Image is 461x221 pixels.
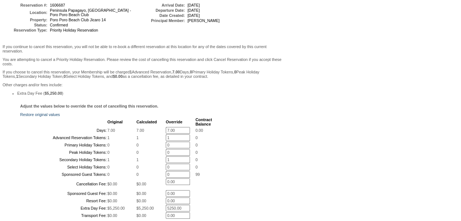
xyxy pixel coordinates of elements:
b: $0.00 [113,74,123,79]
span: Confirmed [50,23,68,27]
span: Peninsula Papagayo, [GEOGRAPHIC_DATA] - Poro Poro Beach Club [50,8,131,17]
td: Cancellation Fee: [21,178,107,189]
span: [DATE] [187,8,200,12]
b: 0 [63,74,66,79]
td: Resort Fee: [21,198,107,204]
b: 0 [234,70,236,74]
b: 1 [130,70,132,74]
span: 7.00 [107,128,115,133]
span: 0 [195,135,198,140]
li: Extra Day Fee ( ) [17,91,282,95]
span: $0.00 [136,199,146,203]
span: 0 [107,165,110,169]
span: $0.00 [136,182,146,186]
b: Contract Balance [195,117,212,126]
b: 0 [190,70,192,74]
span: $0.00 [107,191,117,196]
span: 1 [136,157,139,162]
td: Peak Holiday Tokens: [21,149,107,156]
span: 0 [195,165,198,169]
td: Sponsored Guest Fee: [21,190,107,197]
span: 0.00 [195,128,203,133]
span: 1606687 [50,3,65,7]
span: $0.00 [107,213,117,218]
td: Reservation #: [3,3,47,7]
b: Adjust the values below to override the cost of cancelling this reservation. [20,104,158,108]
b: 7.00 [172,70,180,74]
span: If you continue to cancel this reservation, you will not be able to re-book a different reservati... [3,44,282,95]
span: Priority Holiday Reservation [50,28,98,32]
td: Property: [3,18,47,22]
span: 0 [195,157,198,162]
span: 99 [195,172,200,177]
td: Status: [3,23,47,27]
td: Extra Day Fee: [21,205,107,211]
span: 0 [136,143,139,147]
p: You are attempting to cancel a Priority Holiday Reservation. Please review the cost of cancelling... [3,57,282,66]
b: Calculated [136,120,157,124]
td: Reservation Type: [3,28,47,32]
td: Sponsored Guest Tokens: [21,171,107,178]
span: 7.00 [136,128,144,133]
span: [DATE] [187,3,200,7]
p: If you choose to cancel this reservation, your Membership will be charged Advanced Reservation, D... [3,70,282,79]
td: Principal Member: [141,18,185,23]
span: $0.00 [107,199,117,203]
td: Days: [21,127,107,134]
span: 0 [136,172,139,177]
td: Transport Fee: [21,212,107,219]
td: Date Created: [141,13,185,18]
span: 1 [107,157,110,162]
span: Poro Poro Beach Club Jicaro 14 [50,18,106,22]
span: [PERSON_NAME] [187,18,220,23]
span: $5,250.00 [107,206,125,210]
span: 0 [107,150,110,155]
a: Restore original values [20,112,60,117]
span: $0.00 [136,191,146,196]
td: Departure Date: [141,8,185,12]
td: Secondary Holiday Tokens: [21,156,107,163]
span: [DATE] [187,13,200,18]
b: Original [107,120,123,124]
td: Arrival Date: [141,3,185,7]
td: Select Holiday Tokens: [21,164,107,170]
b: 1 [16,74,18,79]
span: $0.00 [107,182,117,186]
b: $5,250.00 [45,91,62,95]
span: 0 [195,150,198,155]
td: Advanced Reservation Tokens: [21,134,107,141]
span: 0 [107,143,110,147]
td: Location: [3,8,47,17]
span: $0.00 [136,213,146,218]
span: 1 [136,135,139,140]
span: 1 [107,135,110,140]
span: $5,250.00 [136,206,154,210]
b: Override [166,120,182,124]
span: 0 [195,143,198,147]
span: 0 [136,165,139,169]
td: Primary Holiday Tokens: [21,142,107,148]
span: 0 [136,150,139,155]
span: 0 [107,172,110,177]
